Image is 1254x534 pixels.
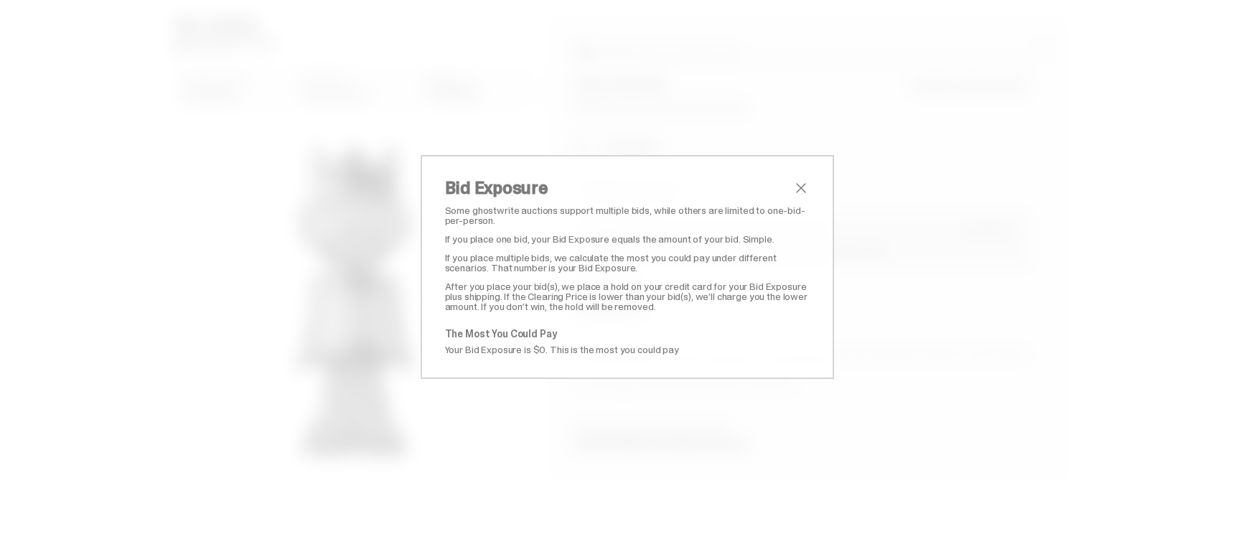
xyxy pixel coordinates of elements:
button: close [792,179,810,197]
p: Your Bid Exposure is $0. This is the most you could pay [445,345,810,355]
p: Some ghostwrite auctions support multiple bids, while others are limited to one-bid-per-person. [445,205,810,225]
p: If you place multiple bids, we calculate the most you could pay under different scenarios. That n... [445,253,810,273]
p: If you place one bid, your Bid Exposure equals the amount of your bid. Simple. [445,234,810,244]
p: The Most You Could Pay [445,329,810,339]
h2: Bid Exposure [445,179,792,197]
p: After you place your bid(s), we place a hold on your credit card for your Bid Exposure plus shipp... [445,281,810,311]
